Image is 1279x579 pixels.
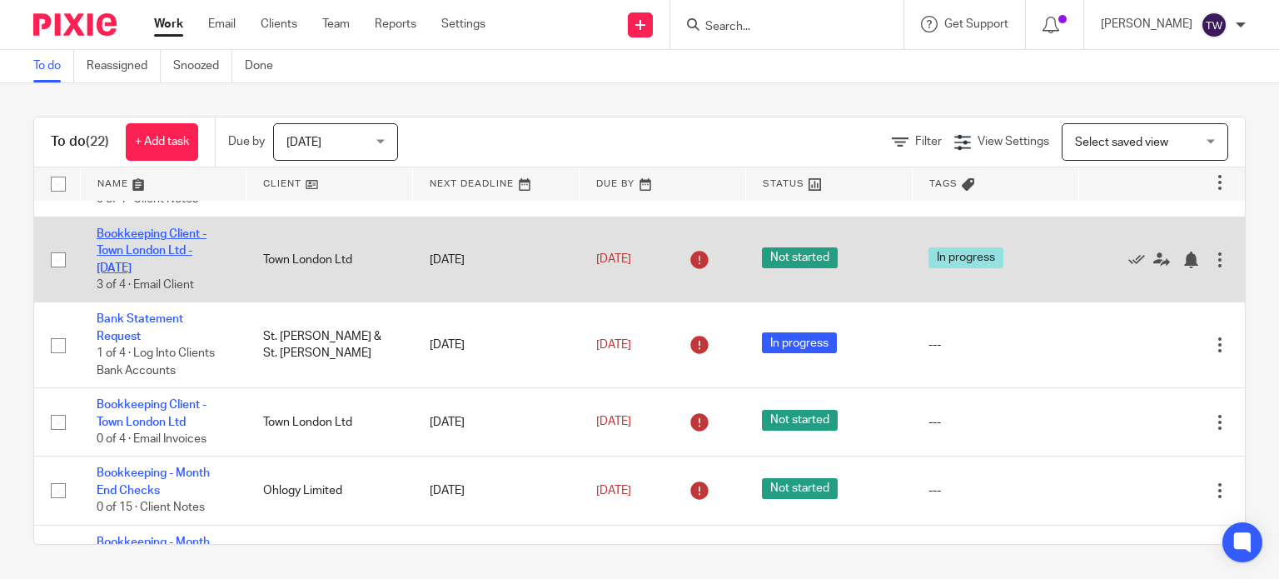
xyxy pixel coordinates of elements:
[944,18,1008,30] span: Get Support
[704,20,853,35] input: Search
[97,502,205,513] span: 0 of 15 · Client Notes
[97,194,198,206] span: 0 of 4 · Client Notes
[33,13,117,36] img: Pixie
[1128,252,1153,268] a: Mark as done
[97,228,207,274] a: Bookkeeping Client - Town London Ltd - [DATE]
[762,478,838,499] span: Not started
[928,414,1062,431] div: ---
[322,16,350,32] a: Team
[97,279,194,291] span: 3 of 4 · Email Client
[978,136,1049,147] span: View Settings
[246,457,413,525] td: Ohlogy Limited
[126,123,198,161] a: + Add task
[762,410,838,431] span: Not started
[762,332,837,353] span: In progress
[596,485,631,497] span: [DATE]
[97,313,183,342] a: Bank Statement Request
[929,179,958,188] span: Tags
[286,137,321,148] span: [DATE]
[928,482,1062,499] div: ---
[246,217,413,302] td: Town London Ltd
[208,16,236,32] a: Email
[413,302,580,388] td: [DATE]
[413,457,580,525] td: [DATE]
[413,217,580,302] td: [DATE]
[596,254,631,266] span: [DATE]
[915,136,942,147] span: Filter
[97,467,210,496] a: Bookkeeping - Month End Checks
[441,16,485,32] a: Settings
[246,302,413,388] td: St. [PERSON_NAME] & St. [PERSON_NAME]
[246,388,413,457] td: Town London Ltd
[1075,137,1168,148] span: Select saved view
[928,337,1062,353] div: ---
[97,347,215,377] span: 1 of 4 · Log Into Clients Bank Accounts
[1101,16,1192,32] p: [PERSON_NAME]
[375,16,416,32] a: Reports
[97,433,207,445] span: 0 of 4 · Email Invoices
[245,50,286,82] a: Done
[261,16,297,32] a: Clients
[762,247,838,268] span: Not started
[596,339,631,351] span: [DATE]
[596,417,631,428] span: [DATE]
[228,133,265,150] p: Due by
[51,133,109,151] h1: To do
[86,135,109,148] span: (22)
[928,247,1003,268] span: In progress
[154,16,183,32] a: Work
[33,50,74,82] a: To do
[173,50,232,82] a: Snoozed
[413,388,580,457] td: [DATE]
[97,399,207,427] a: Bookkeeping Client - Town London Ltd
[87,50,161,82] a: Reassigned
[1201,12,1227,38] img: svg%3E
